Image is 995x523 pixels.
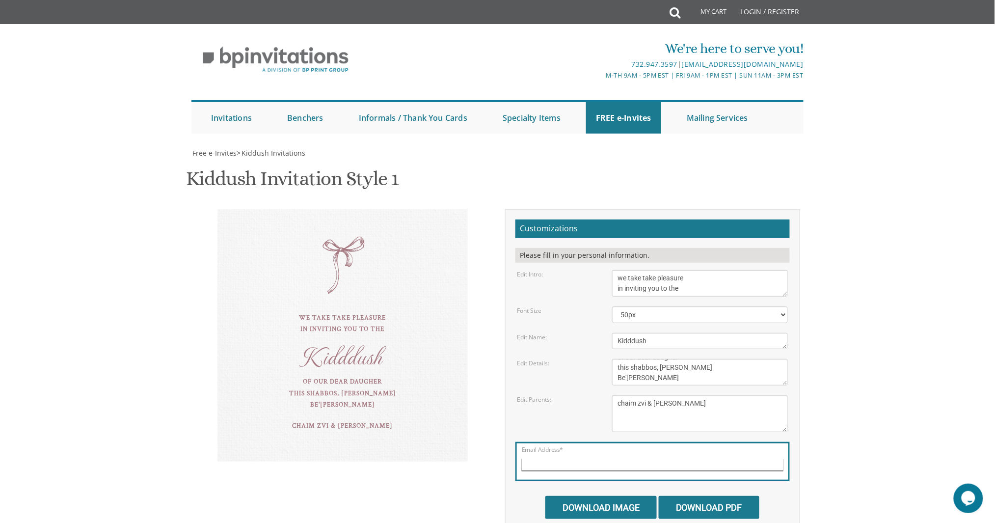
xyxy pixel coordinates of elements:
img: BP Invitation Loft [191,39,360,80]
a: Mailing Services [677,102,758,134]
label: Email Address* [522,446,563,454]
div: M-Th 9am - 5pm EST | Fri 9am - 1pm EST | Sun 11am - 3pm EST [396,70,804,81]
a: My Cart [680,1,734,26]
div: Please fill in your personal information. [515,248,790,263]
textarea: we would like to invite you to the kiddush of our dear daughter/[PERSON_NAME] [612,270,788,297]
input: Download PDF [659,496,759,519]
textarea: Dassi [612,333,788,349]
a: [EMAIL_ADDRESS][DOMAIN_NAME] [682,59,804,69]
label: Font Size [517,306,541,315]
div: chaim zvi & [PERSON_NAME] [237,420,448,432]
h1: Kiddush Invitation Style 1 [186,168,399,197]
label: Edit Details: [517,359,549,367]
a: FREE e-Invites [586,102,661,134]
div: | [396,58,804,70]
label: Edit Parents: [517,395,551,404]
a: Free e-Invites [191,148,237,158]
label: Edit Intro: [517,270,543,278]
span: Kiddush Invitations [242,148,305,158]
span: > [237,148,305,158]
div: Kidddush [237,350,448,361]
div: we take take pleasure in inviting you to the [237,312,448,335]
a: Informals / Thank You Cards [349,102,477,134]
textarea: this shabbos, parshsas balak [STREET_ADDRESS] [612,359,788,385]
iframe: chat widget [954,484,985,513]
a: Specialty Items [493,102,570,134]
a: Benchers [277,102,333,134]
span: Free e-Invites [192,148,237,158]
input: Download Image [545,496,657,519]
textarea: [PERSON_NAME] & [PERSON_NAME] [PERSON_NAME] and [PERSON_NAME] [PERSON_NAME] and [PERSON_NAME] [612,395,788,432]
a: Invitations [201,102,262,134]
h2: Customizations [515,220,790,238]
a: Kiddush Invitations [241,148,305,158]
a: 732.947.3597 [631,59,677,69]
div: We're here to serve you! [396,39,804,58]
div: of our dear daugher this shabbos, [PERSON_NAME] Be'[PERSON_NAME] [237,376,448,411]
label: Edit Name: [517,333,547,341]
